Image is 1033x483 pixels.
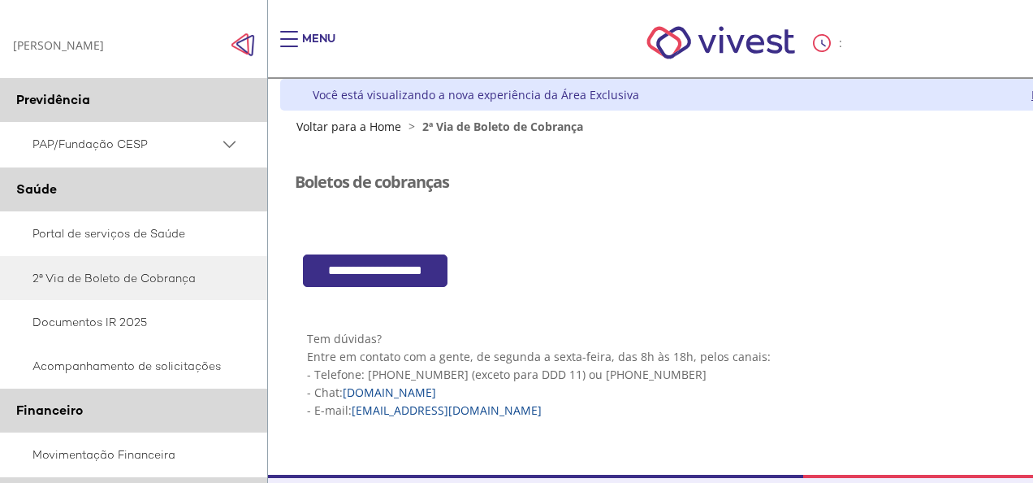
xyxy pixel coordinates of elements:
[343,385,436,400] a: [DOMAIN_NAME]
[16,402,83,419] span: Financeiro
[296,119,401,134] a: Voltar para a Home
[313,87,639,102] div: Você está visualizando a nova experiência da Área Exclusiva
[629,8,813,77] img: Vivest
[422,119,583,134] span: 2ª Via de Boleto de Cobrança
[13,37,104,53] div: [PERSON_NAME]
[352,402,542,418] a: [EMAIL_ADDRESS][DOMAIN_NAME]
[302,31,335,63] div: Menu
[295,173,449,191] h3: Boletos de cobranças
[813,34,845,52] div: :
[32,134,219,154] span: PAP/Fundação CESP
[16,181,57,198] span: Saúde
[231,33,255,57] img: Fechar menu
[16,91,90,108] span: Previdência
[404,119,419,134] span: >
[231,33,255,57] span: Click to close side navigation.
